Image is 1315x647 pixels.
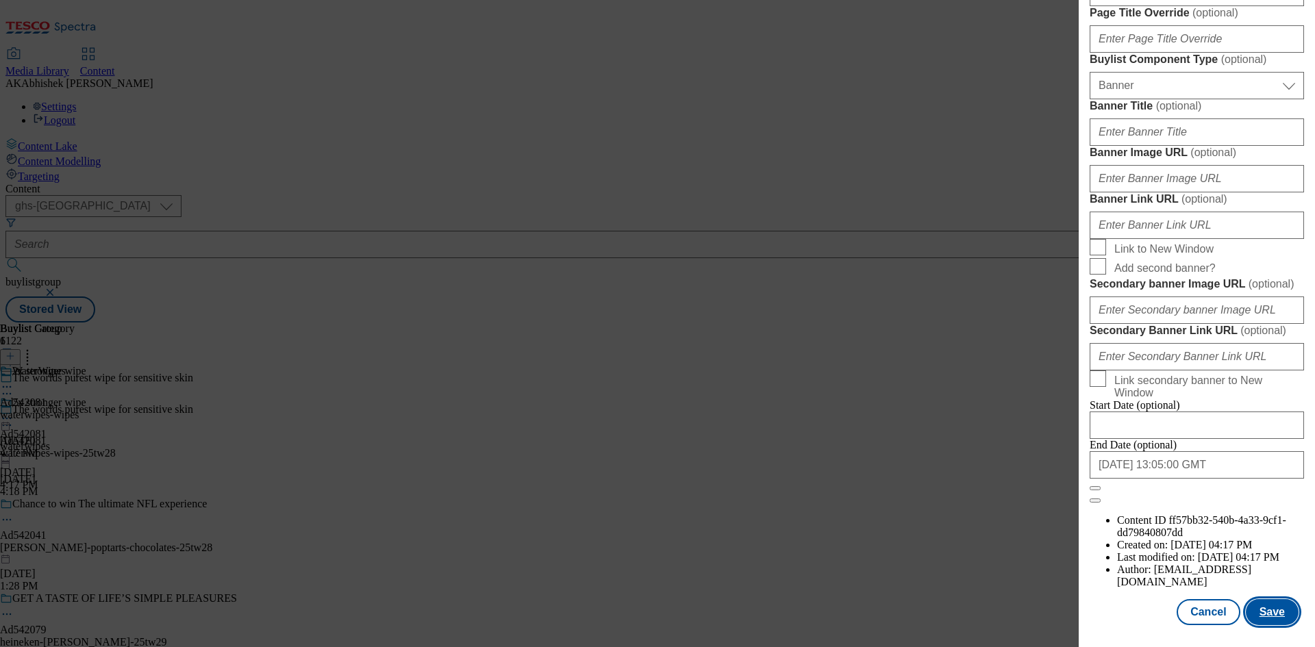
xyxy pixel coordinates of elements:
button: Cancel [1177,599,1240,625]
li: Last modified on: [1117,551,1304,563]
li: Content ID [1117,514,1304,539]
span: [DATE] 04:17 PM [1170,539,1252,550]
span: [EMAIL_ADDRESS][DOMAIN_NAME] [1117,563,1251,587]
span: Link secondary banner to New Window [1114,375,1299,399]
input: Enter Secondary banner Image URL [1090,296,1304,324]
span: End Date (optional) [1090,439,1177,451]
li: Author: [1117,563,1304,588]
input: Enter Secondary Banner Link URL [1090,343,1304,370]
button: Close [1090,486,1101,490]
input: Enter Banner Title [1090,118,1304,146]
span: ( optional ) [1249,278,1294,290]
span: Link to New Window [1114,243,1214,255]
input: Enter Banner Image URL [1090,165,1304,192]
label: Page Title Override [1090,6,1304,20]
span: ff57bb32-540b-4a33-9cf1-dd79840807dd [1117,514,1286,538]
label: Buylist Component Type [1090,53,1304,66]
span: ( optional ) [1181,193,1227,205]
label: Banner Title [1090,99,1304,113]
input: Enter Date [1090,411,1304,439]
input: Enter Banner Link URL [1090,212,1304,239]
span: ( optional ) [1240,325,1286,336]
span: Start Date (optional) [1090,399,1180,411]
li: Created on: [1117,539,1304,551]
input: Enter Date [1090,451,1304,479]
span: [DATE] 04:17 PM [1198,551,1279,563]
span: ( optional ) [1190,147,1236,158]
label: Secondary banner Image URL [1090,277,1304,291]
span: ( optional ) [1156,100,1202,112]
label: Secondary Banner Link URL [1090,324,1304,338]
span: ( optional ) [1192,7,1238,18]
input: Enter Page Title Override [1090,25,1304,53]
span: Add second banner? [1114,262,1216,275]
label: Banner Image URL [1090,146,1304,160]
button: Save [1246,599,1299,625]
span: ( optional ) [1221,53,1267,65]
label: Banner Link URL [1090,192,1304,206]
